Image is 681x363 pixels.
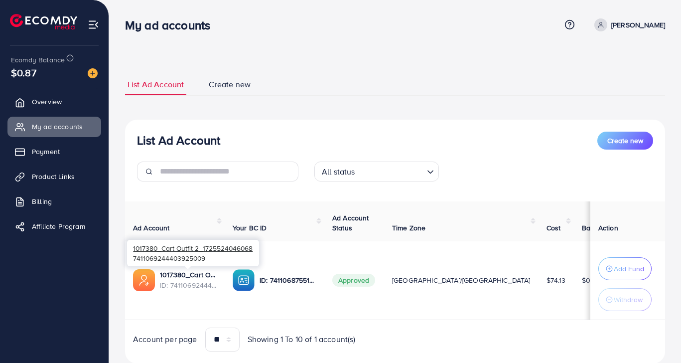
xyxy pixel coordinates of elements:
[582,275,590,285] span: $0
[32,147,60,157] span: Payment
[598,288,652,311] button: Withdraw
[7,167,101,186] a: Product Links
[32,122,83,132] span: My ad accounts
[160,280,217,290] span: ID: 7411069244403925009
[614,294,643,306] p: Withdraw
[639,318,674,356] iframe: Chat
[607,136,643,146] span: Create new
[32,172,75,181] span: Product Links
[133,269,155,291] img: ic-ads-acc.e4c84228.svg
[7,191,101,211] a: Billing
[128,79,184,90] span: List Ad Account
[137,133,220,148] h3: List Ad Account
[392,275,531,285] span: [GEOGRAPHIC_DATA]/[GEOGRAPHIC_DATA]
[233,223,267,233] span: Your BC ID
[7,117,101,137] a: My ad accounts
[392,223,425,233] span: Time Zone
[233,269,255,291] img: ic-ba-acc.ded83a64.svg
[611,19,665,31] p: [PERSON_NAME]
[32,196,52,206] span: Billing
[32,221,85,231] span: Affiliate Program
[11,55,65,65] span: Ecomdy Balance
[11,65,36,80] span: $0.87
[546,223,561,233] span: Cost
[7,92,101,112] a: Overview
[133,223,170,233] span: Ad Account
[32,97,62,107] span: Overview
[125,18,218,32] h3: My ad accounts
[88,19,99,30] img: menu
[7,216,101,236] a: Affiliate Program
[160,270,217,280] a: 1017380_Cart Outfit 2_1725524046068
[248,334,356,345] span: Showing 1 To 10 of 1 account(s)
[88,68,98,78] img: image
[597,132,653,150] button: Create new
[332,213,369,233] span: Ad Account Status
[598,257,652,280] button: Add Fund
[590,18,665,31] a: [PERSON_NAME]
[260,274,316,286] p: ID: 7411068755171852289
[582,223,608,233] span: Balance
[614,263,644,275] p: Add Fund
[598,223,618,233] span: Action
[314,162,439,181] div: Search for option
[209,79,251,90] span: Create new
[546,275,566,285] span: $74.13
[332,274,375,287] span: Approved
[133,243,253,253] span: 1017380_Cart Outfit 2_1725524046068
[7,142,101,162] a: Payment
[358,163,423,179] input: Search for option
[10,14,77,29] img: logo
[133,334,197,345] span: Account per page
[320,165,357,179] span: All status
[127,240,259,266] div: 7411069244403925009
